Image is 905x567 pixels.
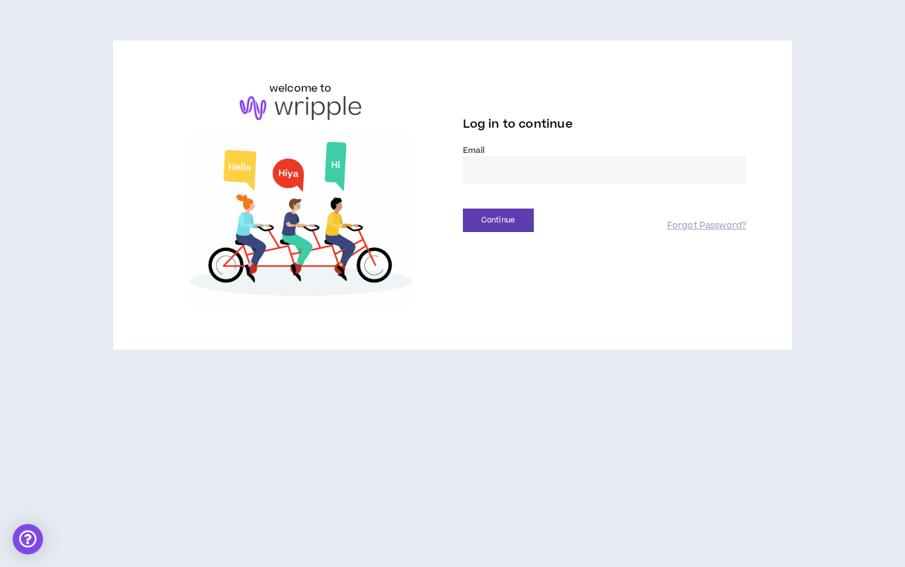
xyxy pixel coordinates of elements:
[13,524,43,554] div: Open Intercom Messenger
[667,220,746,232] a: Forgot Password?
[463,116,573,132] span: Log in to continue
[463,145,747,156] label: Email
[269,81,332,96] h6: welcome to
[463,209,534,232] button: Continue
[240,96,361,120] img: logo-brand.png
[159,133,443,309] img: Welcome to Wripple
